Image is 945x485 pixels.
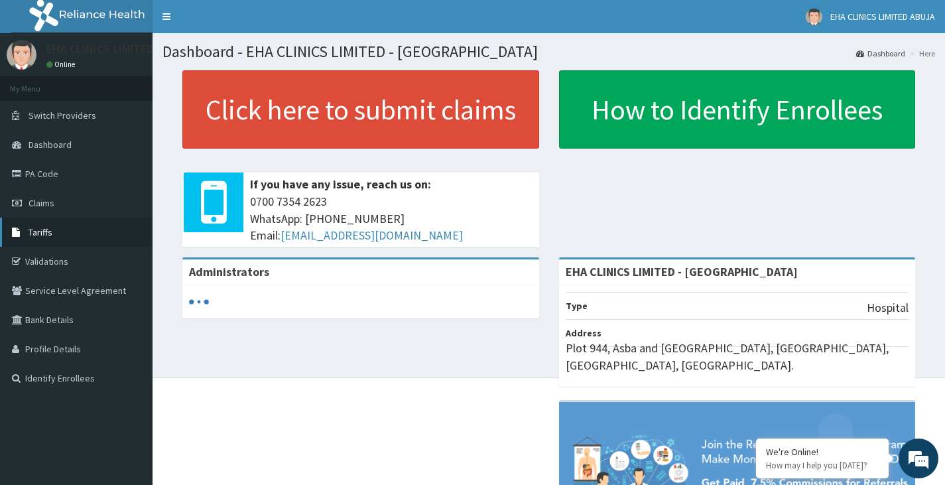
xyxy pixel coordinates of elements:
span: Tariffs [29,226,52,238]
span: Claims [29,197,54,209]
span: EHA CLINICS LIMITED ABUJA [830,11,935,23]
strong: EHA CLINICS LIMITED - [GEOGRAPHIC_DATA] [566,264,798,279]
a: How to Identify Enrollees [559,70,916,149]
h1: Dashboard - EHA CLINICS LIMITED - [GEOGRAPHIC_DATA] [162,43,935,60]
span: Dashboard [29,139,72,151]
p: How may I help you today? [766,460,879,471]
li: Here [907,48,935,59]
b: Address [566,327,601,339]
span: Switch Providers [29,109,96,121]
p: Hospital [867,299,909,316]
img: User Image [7,40,36,70]
p: EHA CLINICS LIMITED ABUJA [46,43,190,55]
b: If you have any issue, reach us on: [250,176,431,192]
a: [EMAIL_ADDRESS][DOMAIN_NAME] [281,228,463,243]
div: We're Online! [766,446,879,458]
a: Online [46,60,78,69]
p: Plot 944, Asba and [GEOGRAPHIC_DATA], [GEOGRAPHIC_DATA], [GEOGRAPHIC_DATA], [GEOGRAPHIC_DATA]. [566,340,909,374]
span: 0700 7354 2623 WhatsApp: [PHONE_NUMBER] Email: [250,193,533,244]
b: Administrators [189,264,269,279]
a: Dashboard [856,48,905,59]
a: Click here to submit claims [182,70,539,149]
svg: audio-loading [189,292,209,312]
b: Type [566,300,588,312]
img: User Image [806,9,822,25]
